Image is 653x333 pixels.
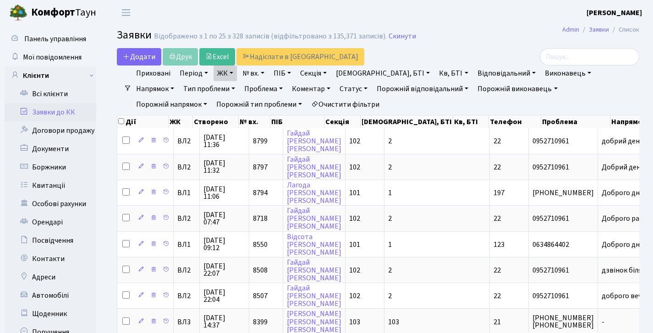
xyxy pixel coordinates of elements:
[349,136,360,146] span: 102
[532,215,594,222] span: 0952710961
[199,48,235,66] a: Excel
[494,240,505,250] span: 123
[5,305,96,323] a: Щоденник
[287,180,341,206] a: Лагода[PERSON_NAME][PERSON_NAME]
[154,32,387,41] div: Відображено з 1 по 25 з 328 записів (відфільтровано з 135,371 записів).
[532,314,594,329] span: [PHONE_NUMBER] [PHONE_NUMBER]
[5,231,96,250] a: Посвідчення
[31,5,75,20] b: Комфорт
[253,162,268,172] span: 8797
[253,188,268,198] span: 8794
[489,115,541,128] th: Телефон
[549,20,653,39] nav: breadcrumb
[177,292,196,300] span: ВЛ2
[296,66,330,81] a: Секція
[349,162,360,172] span: 102
[5,103,96,121] a: Заявки до КК
[117,115,169,128] th: Дії
[532,137,594,145] span: 0952710961
[239,115,270,128] th: № вх.
[253,291,268,301] span: 8507
[494,188,505,198] span: 197
[203,211,245,226] span: [DATE] 07:47
[541,66,595,81] a: Виконавець
[349,188,360,198] span: 101
[474,81,561,97] a: Порожній виконавець
[388,317,399,327] span: 103
[5,121,96,140] a: Договори продажу
[203,134,245,148] span: [DATE] 11:36
[540,48,639,66] input: Пошук...
[324,115,361,128] th: Секція
[177,241,196,248] span: ВЛ1
[24,34,86,44] span: Панель управління
[562,25,579,34] a: Admin
[388,213,392,224] span: 2
[287,232,341,257] a: Відсота[PERSON_NAME][PERSON_NAME]
[177,318,196,326] span: ВЛ3
[388,240,392,250] span: 1
[453,115,489,128] th: Кв, БТІ
[253,240,268,250] span: 8550
[5,268,96,286] a: Адреси
[336,81,371,97] a: Статус
[541,115,610,128] th: Проблема
[5,286,96,305] a: Автомобілі
[253,317,268,327] span: 8399
[132,66,174,81] a: Приховані
[5,195,96,213] a: Особові рахунки
[203,159,245,174] span: [DATE] 11:32
[307,97,383,112] a: Очистити фільтри
[5,176,96,195] a: Квитанції
[123,52,155,62] span: Додати
[288,81,334,97] a: Коментар
[169,115,193,128] th: ЖК
[494,265,501,275] span: 22
[5,158,96,176] a: Боржники
[176,66,212,81] a: Період
[31,5,96,21] span: Таун
[177,215,196,222] span: ВЛ2
[239,66,268,81] a: № вх.
[193,115,239,128] th: Створено
[5,30,96,48] a: Панель управління
[5,213,96,231] a: Орендарі
[177,189,196,197] span: ВЛ1
[115,5,137,20] button: Переключити навігацію
[5,66,96,85] a: Клієнти
[287,283,341,309] a: Гайдай[PERSON_NAME][PERSON_NAME]
[474,66,539,81] a: Відповідальний
[388,291,392,301] span: 2
[349,317,360,327] span: 103
[5,48,96,66] a: Мої повідомлення
[177,267,196,274] span: ВЛ2
[287,257,341,283] a: Гайдай[PERSON_NAME][PERSON_NAME]
[373,81,472,97] a: Порожній відповідальний
[494,136,501,146] span: 22
[287,154,341,180] a: Гайдай[PERSON_NAME][PERSON_NAME]
[349,291,360,301] span: 102
[180,81,239,97] a: Тип проблеми
[132,97,211,112] a: Порожній напрямок
[494,162,501,172] span: 22
[587,8,642,18] b: [PERSON_NAME]
[388,188,392,198] span: 1
[203,262,245,277] span: [DATE] 22:07
[361,115,453,128] th: [DEMOGRAPHIC_DATA], БТІ
[389,32,416,41] a: Скинути
[177,137,196,145] span: ВЛ2
[349,240,360,250] span: 101
[203,289,245,303] span: [DATE] 22:04
[177,164,196,171] span: ВЛ2
[9,4,27,22] img: logo.png
[253,213,268,224] span: 8718
[253,265,268,275] span: 8508
[117,48,161,66] a: Додати
[270,115,324,128] th: ПІБ
[23,52,82,62] span: Мої повідомлення
[609,25,639,35] li: Список
[494,317,501,327] span: 21
[532,189,594,197] span: [PHONE_NUMBER]
[532,241,594,248] span: 0634864402
[117,27,152,43] span: Заявки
